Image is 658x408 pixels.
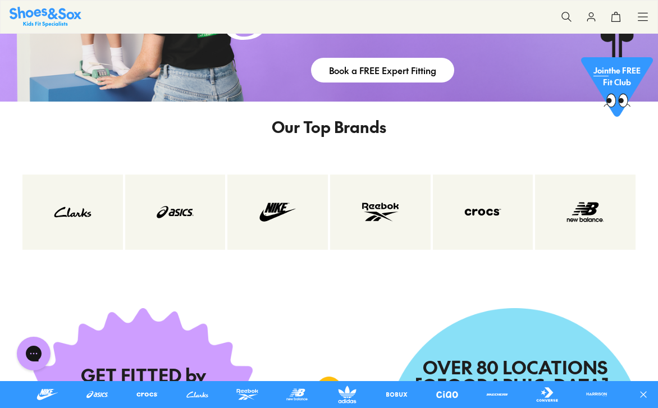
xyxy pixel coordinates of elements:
iframe: Gorgias live chat messenger [11,333,56,374]
a: Shoes & Sox [10,7,81,26]
p: Our Top Brands [272,115,386,139]
span: Join [593,65,609,76]
a: Jointhe FREE Fit Club [581,33,653,123]
img: SNS_Logo_Responsive.svg [10,7,81,26]
p: the FREE Fit Club [581,56,653,97]
a: Book a FREE Expert Fitting [311,58,454,82]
